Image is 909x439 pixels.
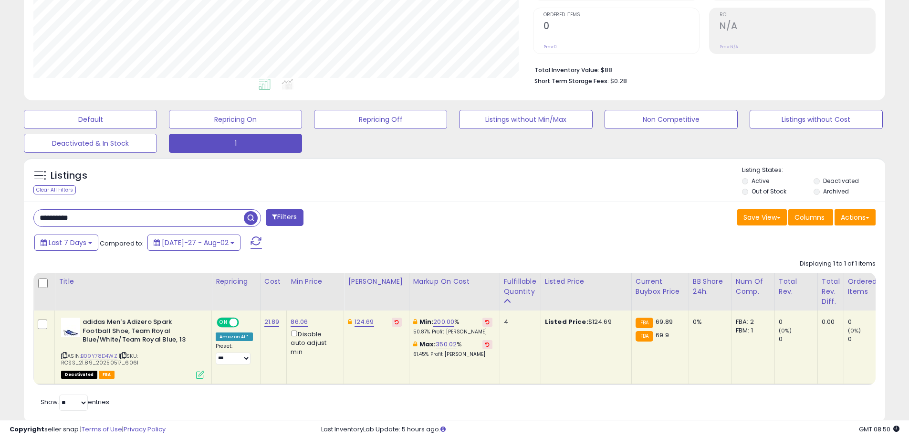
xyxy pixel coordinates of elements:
small: FBA [636,318,653,328]
b: Min: [419,317,434,326]
h2: 0 [543,21,699,33]
div: Clear All Filters [33,185,76,194]
button: Listings without Cost [750,110,883,129]
button: Listings without Min/Max [459,110,592,129]
button: Filters [266,209,303,226]
div: 0 [848,318,887,326]
div: Markup on Cost [413,277,496,287]
a: 21.89 [264,317,280,327]
span: ROI [720,12,875,18]
span: All listings that are unavailable for purchase on Amazon for any reason other than out-of-stock [61,371,97,379]
a: 124.69 [355,317,374,327]
button: [DATE]-27 - Aug-02 [147,235,240,251]
b: adidas Men's Adizero Spark Football Shoe, Team Royal Blue/White/Team Royal Blue, 13 [83,318,199,347]
b: Listed Price: [545,317,588,326]
div: 0% [693,318,724,326]
p: 50.87% Profit [PERSON_NAME] [413,329,492,335]
div: [PERSON_NAME] [348,277,405,287]
small: Prev: 0 [543,44,557,50]
label: Active [752,177,769,185]
div: FBM: 1 [736,326,767,335]
button: 1 [169,134,302,153]
label: Deactivated [823,177,859,185]
button: Actions [835,209,876,225]
div: Displaying 1 to 1 of 1 items [800,259,876,268]
button: Repricing Off [314,110,447,129]
small: (0%) [848,327,861,334]
div: 4 [504,318,533,326]
p: 61.45% Profit [PERSON_NAME] [413,351,492,358]
div: Title [59,277,208,287]
div: % [413,340,492,358]
small: (0%) [779,327,792,334]
div: Last InventoryLab Update: 5 hours ago. [321,425,899,434]
div: Num of Comp. [736,277,771,297]
span: 69.89 [656,317,673,326]
span: $0.28 [610,76,627,86]
button: Columns [788,209,833,225]
small: Prev: N/A [720,44,738,50]
div: Amazon AI * [216,332,253,341]
small: FBA [636,331,653,342]
div: Total Rev. Diff. [822,277,840,307]
label: Out of Stock [752,187,786,195]
div: Current Buybox Price [636,277,685,297]
a: 86.06 [291,317,308,327]
div: seller snap | | [10,425,166,434]
div: 0.00 [822,318,836,326]
button: Deactivated & In Stock [24,134,157,153]
span: Ordered Items [543,12,699,18]
span: Last 7 Days [49,238,86,247]
span: | SKU: ROSS_21.89_20250517_6061 [61,352,138,366]
h5: Listings [51,169,87,182]
button: Last 7 Days [34,235,98,251]
div: Ordered Items [848,277,883,297]
span: Show: entries [41,397,109,407]
div: Cost [264,277,283,287]
span: Columns [794,213,825,222]
span: OFF [238,319,253,327]
div: Preset: [216,343,253,364]
div: Fulfillable Quantity [504,277,537,297]
a: 350.02 [436,340,457,349]
span: 69.9 [656,331,669,340]
strong: Copyright [10,425,44,434]
a: 200.00 [433,317,454,327]
button: Default [24,110,157,129]
p: Listing States: [742,166,885,175]
b: Max: [419,340,436,349]
a: Privacy Policy [124,425,166,434]
div: Total Rev. [779,277,814,297]
div: Min Price [291,277,340,287]
span: [DATE]-27 - Aug-02 [162,238,229,247]
img: 31oVQhfFjTL._SL40_.jpg [61,318,80,337]
th: The percentage added to the cost of goods (COGS) that forms the calculator for Min & Max prices. [409,273,500,311]
div: 0 [779,318,817,326]
b: Total Inventory Value: [534,66,599,74]
div: BB Share 24h. [693,277,728,297]
div: ASIN: [61,318,204,378]
button: Repricing On [169,110,302,129]
a: B09Y78D4WZ [81,352,117,360]
div: Listed Price [545,277,627,287]
div: 0 [779,335,817,343]
div: % [413,318,492,335]
span: ON [218,319,230,327]
div: 0 [848,335,887,343]
b: Short Term Storage Fees: [534,77,609,85]
span: FBA [99,371,115,379]
span: 2025-08-10 08:50 GMT [859,425,899,434]
div: Repricing [216,277,256,287]
li: $88 [534,64,868,75]
a: Terms of Use [82,425,122,434]
button: Non Competitive [605,110,738,129]
button: Save View [737,209,787,225]
span: Compared to: [100,239,144,248]
div: FBA: 2 [736,318,767,326]
div: Disable auto adjust min [291,329,336,356]
h2: N/A [720,21,875,33]
div: $124.69 [545,318,624,326]
label: Archived [823,187,849,195]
